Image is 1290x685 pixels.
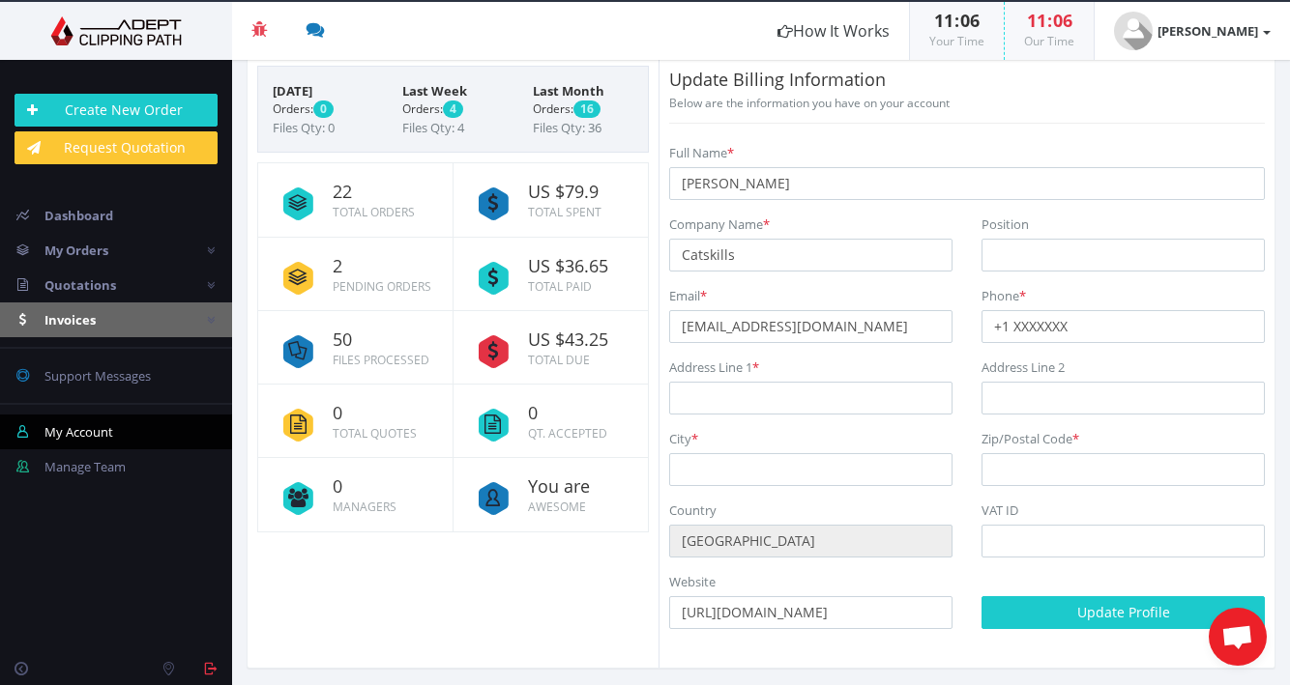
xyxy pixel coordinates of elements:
input: Phone [982,310,1265,343]
span: 22 [333,183,438,202]
small: Total Due [528,352,590,368]
a: 50 Files Processed [273,311,438,384]
span: Quotations [44,276,116,294]
label: Email [669,286,707,305]
label: Website [669,572,716,591]
a: 0 QT. Accepted [468,385,634,457]
a: Create New Order [15,94,218,127]
a: [PERSON_NAME] [1095,2,1290,60]
label: Address Line 1 [669,357,759,377]
label: Full Name [669,143,734,162]
span: Files Qty: 4 [402,119,464,136]
small: Total Quotes [333,425,417,442]
a: US $36.65 Total Paid [468,238,634,310]
span: 0 [333,404,438,423]
a: 0 Managers [273,458,438,530]
label: Zip/Postal Code [982,429,1079,448]
span: 11 [934,9,953,32]
a: Request Quotation [15,131,218,164]
a: US $43.25 Total Due [468,311,634,384]
span: 0 [333,477,438,497]
a: 22 Total Orders [273,163,438,236]
strong: [PERSON_NAME] [1158,22,1258,40]
span: [DATE] [273,81,373,100]
small: Below are the information you have on your account [669,95,950,111]
span: Files Qty: 0 [273,119,335,136]
span: Files Qty: 36 [533,119,601,136]
span: 16 [573,100,601,118]
span: My Orders [44,242,108,259]
span: : [1046,9,1053,32]
span: Last Week [402,81,503,100]
a: US $79.9 Total Spent [468,163,634,236]
label: VAT ID [982,500,1018,520]
span: US $79.9 [528,183,634,202]
a: 0 Total Quotes [273,385,438,457]
span: You are [528,477,634,497]
label: Country [669,500,717,520]
span: 4 [443,100,463,118]
span: 06 [1053,9,1072,32]
span: 11 [1027,9,1046,32]
img: user_default.jpg [1114,12,1153,50]
label: Phone [982,286,1026,305]
p: Update Billing Information [669,67,1265,94]
small: Orders: [273,100,373,118]
small: Total Spent [528,204,601,220]
small: QT. Accepted [528,425,607,442]
a: You are Awesome [468,458,634,530]
img: Adept Graphics [15,16,218,45]
span: 06 [960,9,980,32]
small: Pending Orders [333,278,431,295]
span: US $43.25 [528,330,634,350]
label: Position [982,214,1029,234]
span: US $36.65 [528,257,634,276]
span: 50 [333,330,438,350]
small: Our Time [1024,33,1074,49]
small: Awesome [528,499,586,515]
small: Managers [333,499,396,515]
label: Address Line 2 [982,357,1065,377]
small: Total Orders [333,204,415,220]
small: Orders: [533,100,633,118]
span: 0 [313,100,334,118]
span: Invoices [44,311,96,328]
a: Open chat [1209,608,1267,666]
label: City [669,429,698,448]
a: 2 Pending Orders [273,238,438,310]
span: My Account [44,423,113,441]
span: Last Month [533,81,633,100]
span: Dashboard [44,207,113,224]
span: 2 [333,257,438,276]
small: Files Processed [333,352,429,368]
small: Your Time [929,33,984,49]
span: Manage Team [44,458,126,475]
span: : [953,9,960,32]
span: Support Messages [44,367,151,385]
span: 0 [528,404,634,423]
small: Orders: [402,100,503,118]
label: Company Name [669,214,770,234]
a: How It Works [758,2,909,60]
button: Update Profile [982,596,1265,629]
small: Total Paid [528,278,592,295]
